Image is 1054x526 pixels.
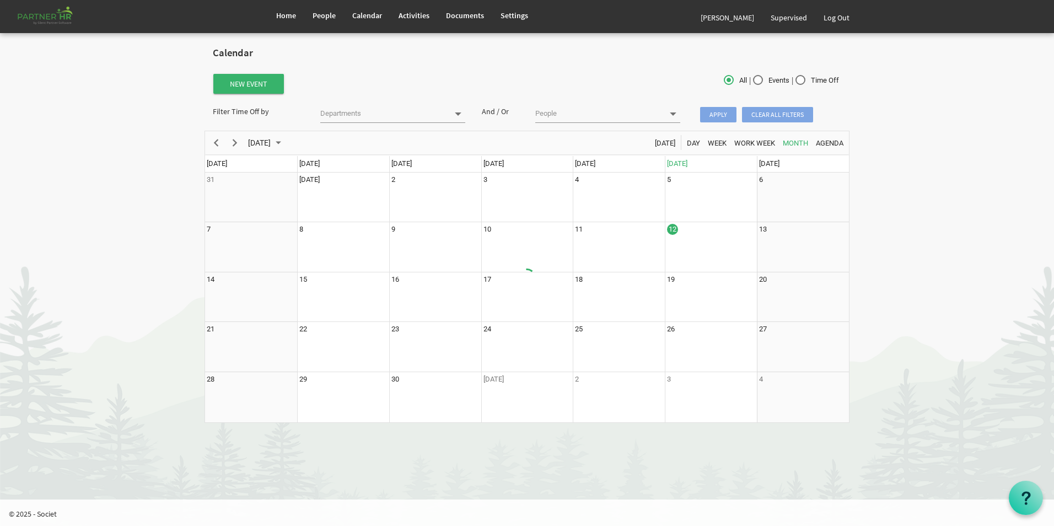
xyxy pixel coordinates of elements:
[213,47,841,59] h2: Calendar
[762,2,815,33] a: Supervised
[692,2,762,33] a: [PERSON_NAME]
[446,10,484,20] span: Documents
[205,106,312,117] div: Filter Time Off by
[742,107,813,122] span: Clear all filters
[205,131,849,423] schedule: of September 2025
[795,76,839,85] span: Time Off
[320,106,448,121] input: Departments
[313,10,336,20] span: People
[352,10,382,20] span: Calendar
[535,106,663,121] input: People
[501,10,528,20] span: Settings
[9,508,1054,519] p: © 2025 - Societ
[276,10,296,20] span: Home
[213,74,284,94] button: New Event
[771,13,807,23] span: Supervised
[815,2,858,33] a: Log Out
[724,76,747,85] span: All
[634,73,849,89] div: | |
[753,76,789,85] span: Events
[474,106,528,117] div: And / Or
[700,107,736,122] span: Apply
[399,10,429,20] span: Activities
